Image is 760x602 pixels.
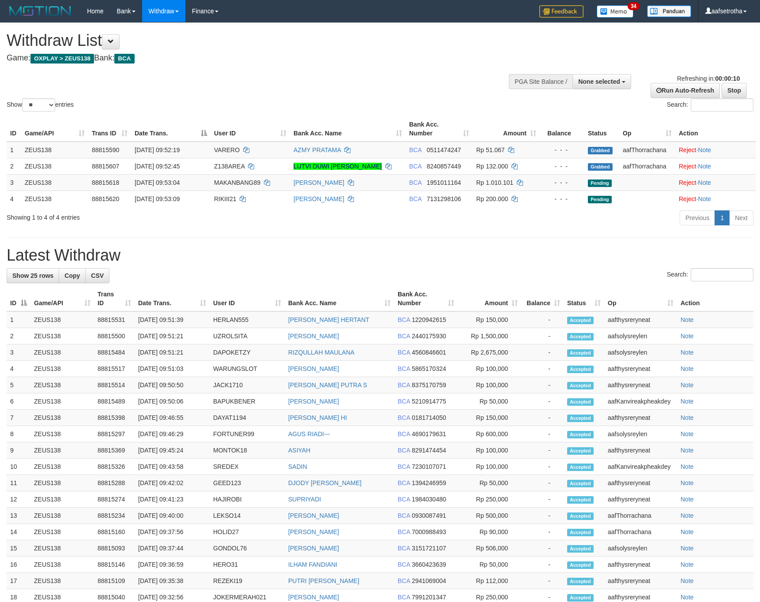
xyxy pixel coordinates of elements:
span: Copy 1951011164 to clipboard [427,179,461,186]
a: SADIN [288,463,307,470]
a: PUTRI [PERSON_NAME] [288,577,359,584]
td: 88815484 [94,344,135,361]
td: 11 [7,475,30,491]
td: [DATE] 09:50:50 [135,377,210,393]
td: 2 [7,158,21,174]
td: ZEUS138 [21,158,88,174]
span: Accepted [567,366,594,373]
td: 88815234 [94,508,135,524]
td: 7 [7,410,30,426]
td: 88815369 [94,442,135,459]
td: [DATE] 09:41:23 [135,491,210,508]
td: ZEUS138 [30,410,94,426]
span: Accepted [567,496,594,504]
td: 88815500 [94,328,135,344]
a: Note [681,414,694,421]
td: ZEUS138 [30,524,94,540]
span: None selected [578,78,620,85]
td: 6 [7,393,30,410]
span: BCA [398,447,410,454]
td: [DATE] 09:46:29 [135,426,210,442]
a: Note [681,381,694,389]
a: Copy [59,268,86,283]
td: - [521,311,564,328]
a: [PERSON_NAME] [288,365,339,372]
span: Copy 8375170759 to clipboard [412,381,446,389]
input: Search: [691,268,753,281]
h1: Latest Withdraw [7,247,753,264]
td: - [521,475,564,491]
td: aafThorrachana [619,158,675,174]
td: 88815517 [94,361,135,377]
span: Z138AREA [214,163,245,170]
a: 1 [715,210,730,225]
a: Note [698,146,711,153]
span: Copy 7230107071 to clipboard [412,463,446,470]
span: 88815618 [92,179,119,186]
th: Bank Acc. Name: activate to sort column ascending [285,286,394,311]
span: [DATE] 09:53:09 [135,195,180,202]
td: ZEUS138 [21,174,88,191]
a: ILHAM FANDIANI [288,561,337,568]
a: Reject [679,146,696,153]
td: - [521,328,564,344]
td: aafThorrachana [604,508,677,524]
span: Accepted [567,447,594,455]
span: BCA [398,316,410,323]
span: Rp 200.000 [476,195,508,202]
td: 88815489 [94,393,135,410]
span: BCA [398,479,410,486]
span: BCA [398,333,410,340]
a: RIZQULLAH MAULANA [288,349,354,356]
span: BCA [409,146,421,153]
span: RIKIII21 [214,195,237,202]
span: Copy 0930087491 to clipboard [412,512,446,519]
td: - [521,410,564,426]
img: Button%20Memo.svg [597,5,634,18]
td: ZEUS138 [30,491,94,508]
td: aafKanvireakpheakdey [604,459,677,475]
td: Rp 100,000 [458,459,521,475]
td: 88815398 [94,410,135,426]
a: Note [681,333,694,340]
th: Trans ID: activate to sort column ascending [88,116,131,142]
td: - [521,377,564,393]
a: Note [681,349,694,356]
span: Accepted [567,464,594,471]
td: 14 [7,524,30,540]
a: SUPRIYADI [288,496,321,503]
span: BCA [398,414,410,421]
span: Pending [588,196,612,203]
a: Note [681,512,694,519]
td: Rp 500,000 [458,508,521,524]
span: Rp 132.000 [476,163,508,170]
span: 88815607 [92,163,119,170]
td: HERLAN555 [210,311,285,328]
a: Note [681,463,694,470]
span: BCA [398,463,410,470]
td: 3 [7,344,30,361]
th: Op: activate to sort column ascending [619,116,675,142]
th: Game/API: activate to sort column ascending [21,116,88,142]
td: aafKanvireakpheakdey [604,393,677,410]
span: 34 [628,2,640,10]
td: 88815274 [94,491,135,508]
a: [PERSON_NAME] [288,545,339,552]
td: 12 [7,491,30,508]
th: User ID: activate to sort column ascending [211,116,290,142]
td: 88815514 [94,377,135,393]
td: DAYAT1194 [210,410,285,426]
span: BCA [114,54,134,64]
td: aafthysreryneat [604,361,677,377]
td: Rp 100,000 [458,377,521,393]
td: aafthysreryneat [604,311,677,328]
td: [DATE] 09:46:55 [135,410,210,426]
td: · [675,158,756,174]
td: 88815326 [94,459,135,475]
td: ZEUS138 [21,191,88,207]
td: [DATE] 09:40:00 [135,508,210,524]
span: Grabbed [588,147,613,154]
a: [PERSON_NAME] [288,333,339,340]
span: VARERO [214,146,240,153]
td: 88815531 [94,311,135,328]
